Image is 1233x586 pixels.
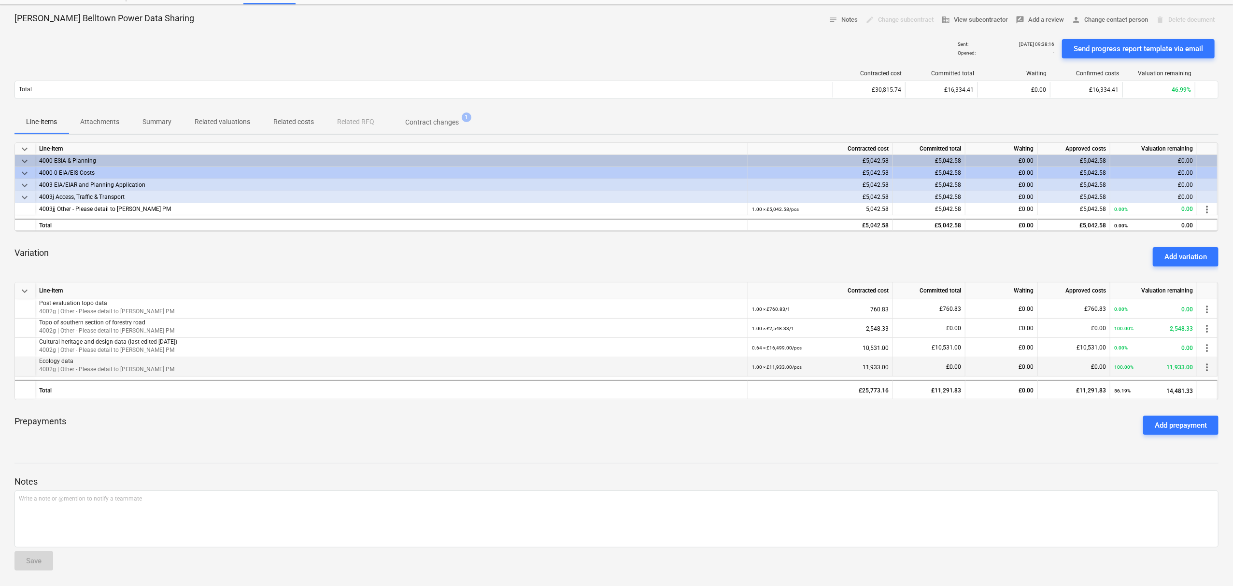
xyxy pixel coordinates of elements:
span: keyboard_arrow_down [19,143,30,155]
div: £5,042.58 [893,191,965,203]
div: £5,042.58 [1038,191,1110,203]
small: 0.00% [1114,207,1128,212]
span: business [941,15,950,24]
div: Line-item [35,143,748,155]
span: more_vert [1201,323,1213,335]
p: Sent : [958,41,968,47]
span: person [1072,15,1080,24]
button: Change contact person [1068,13,1152,28]
span: rate_review [1016,15,1024,24]
span: £0.00 [1091,363,1106,370]
p: [DATE] 09:38:16 [1019,41,1054,47]
div: £5,042.58 [748,191,893,203]
small: 56.19% [1114,388,1131,393]
iframe: Chat Widget [1185,540,1233,586]
span: more_vert [1201,304,1213,315]
div: Add variation [1164,251,1207,263]
div: £0.00 [965,179,1038,191]
span: 1 [462,112,471,122]
div: 0.00 [1114,203,1193,215]
small: 1.00 × £11,933.00 / pcs [752,364,802,370]
div: £5,042.58 [893,155,965,167]
div: Valuation remaining [1110,143,1197,155]
small: 0.00% [1114,345,1128,350]
span: £760.83 [1084,306,1106,312]
div: Send progress report template via email [1074,42,1203,55]
p: 4002g | Other - Please detail to [PERSON_NAME] PM [39,307,744,316]
div: Waiting [982,70,1047,77]
div: Total [35,380,748,399]
div: £0.00 [965,167,1038,179]
div: £5,042.58 [748,179,893,191]
span: keyboard_arrow_down [19,192,30,203]
p: [PERSON_NAME] Belltown Power Data Sharing [14,13,194,24]
span: £0.00 [946,363,961,370]
div: £0.00 [965,380,1038,399]
span: £10,531.00 [1077,344,1106,351]
span: keyboard_arrow_down [19,155,30,167]
div: £30,815.74 [833,82,905,98]
p: Variation [14,247,49,259]
p: 4002g | Other - Please detail to [PERSON_NAME] PM [39,346,744,354]
div: Contracted cost [748,282,893,299]
div: 4000 ESIA & Planning [39,155,744,167]
div: 760.83 [752,299,889,319]
div: 4003j Access, Traffic & Transport [39,191,744,203]
div: £11,291.83 [1038,380,1110,399]
p: 4002g | Other - Please detail to [PERSON_NAME] PM [39,365,744,374]
div: Valuation remaining [1110,282,1197,299]
div: 11,933.00 [752,357,889,377]
div: £5,042.58 [748,219,893,231]
p: Cultural heritage and design data (last edited [DATE]) [39,338,744,346]
div: Committed total [893,282,965,299]
span: £16,334.41 [1089,86,1119,93]
p: Topo of southern section of forestry road [39,319,744,327]
p: Notes [14,476,1219,488]
span: £0.00 [1019,344,1034,351]
span: Change contact person [1072,14,1148,26]
p: Attachments [80,117,119,127]
span: £760.83 [939,306,961,312]
span: £0.00 [1031,86,1046,93]
span: £0.00 [1091,325,1106,332]
div: £5,042.58 [893,167,965,179]
span: £0.00 [1019,306,1034,312]
div: Total [35,219,748,231]
div: Approved costs [1038,282,1110,299]
div: £5,042.58 [893,219,965,231]
div: Committed total [909,70,974,77]
small: 100.00% [1114,364,1134,370]
div: 4003 EIA/EIAR and Planning Application [39,179,744,191]
p: Post evaluation topo data [39,299,744,307]
div: 2,548.33 [1114,319,1193,338]
span: more_vert [1201,362,1213,373]
p: Summary [142,117,171,127]
div: 0.00 [1114,220,1193,232]
div: £0.00 [965,155,1038,167]
span: Notes [829,14,858,26]
p: Total [19,85,32,94]
span: keyboard_arrow_down [19,180,30,191]
span: £0.00 [1019,325,1034,332]
button: Add variation [1153,247,1219,266]
div: £5,042.58 [748,155,893,167]
small: 1.00 × £2,548.33 / 1 [752,326,794,331]
p: Prepayments [14,416,66,435]
span: £5,042.58 [935,206,961,212]
p: Line-items [26,117,57,127]
span: £16,334.41 [944,86,974,93]
div: 5,042.58 [752,203,889,215]
span: £0.00 [1019,206,1034,212]
div: £5,042.58 [1038,167,1110,179]
span: Add a review [1016,14,1064,26]
div: Committed total [893,143,965,155]
div: £0.00 [965,191,1038,203]
span: £0.00 [946,325,961,332]
span: keyboard_arrow_down [19,285,30,297]
small: 1.00 × £760.83 / 1 [752,307,790,312]
small: 0.00% [1114,223,1128,228]
div: Waiting [965,282,1038,299]
div: £0.00 [1110,179,1197,191]
div: £5,042.58 [1038,155,1110,167]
